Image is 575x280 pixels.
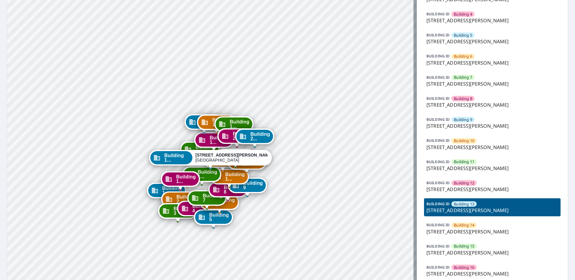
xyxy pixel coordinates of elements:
span: Building 1... [176,175,196,184]
span: Building 10 [454,138,474,144]
span: Building 4 [454,11,472,17]
div: Dropped pin, building Building 15, Commercial property, 4001 Anderson Road Nashville, TN 37217 [180,142,219,160]
span: Building 9 [454,117,472,123]
p: [STREET_ADDRESS][PERSON_NAME] [426,228,558,235]
strong: [STREET_ADDRESS][PERSON_NAME] [195,153,273,157]
span: Building 1... [212,118,232,127]
span: Building 1... [164,153,189,162]
span: Building 13 [454,201,474,207]
span: Building 2... [251,132,270,141]
span: Building 1... [198,170,217,179]
p: BUILDING ID [426,201,450,206]
p: BUILDING ID [426,75,450,80]
span: Building 1... [230,120,249,129]
div: Dropped pin, building Building 5, Commercial property, 4001 Anderson Road Nashville, TN 37217 [194,209,233,228]
p: BUILDING ID [426,138,450,143]
span: Building 11 [454,159,474,165]
span: Building 7 [454,75,472,80]
p: BUILDING ID [426,244,450,249]
div: Dropped pin, building Building 12, Commercial property, 4001 Anderson Road Nashville, TN 37217 [161,171,200,190]
div: Dropped pin, building Building 13, Commercial property, 4001 Anderson Road Nashville, TN 37217 [149,150,272,169]
p: BUILDING ID [426,117,450,122]
p: [STREET_ADDRESS][PERSON_NAME] [426,186,558,193]
p: [STREET_ADDRESS][PERSON_NAME] [426,270,558,277]
p: [STREET_ADDRESS][PERSON_NAME] [426,17,558,24]
span: Building 2 [177,195,196,204]
span: Building 8 [224,185,243,194]
div: Dropped pin, building Building 7, Commercial property, 4001 Anderson Road Nashville, TN 37217 [187,190,226,209]
div: Dropped pin, building Building 16, Commercial property, 4001 Anderson Road Nashville, TN 37217 [194,132,233,151]
p: [STREET_ADDRESS][PERSON_NAME] [426,38,558,45]
div: [GEOGRAPHIC_DATA] [195,153,268,163]
div: Dropped pin, building Building 8, Commercial property, 4001 Anderson Road Nashville, TN 37217 [208,182,248,200]
span: Building 1... [225,172,245,181]
div: Dropped pin, building Building 10, Commercial property, 4001 Anderson Road Nashville, TN 37217 [210,169,249,187]
div: Dropped pin, building Building 11, Commercial property, 4001 Anderson Road Nashville, TN 37217 [182,166,221,185]
p: [STREET_ADDRESS][PERSON_NAME] [426,122,558,129]
div: Dropped pin, building Building 4, Commercial property, 4001 Anderson Road Nashville, TN 37217 [177,201,216,219]
span: Building 14 [454,222,474,228]
span: Building 8 [454,96,472,102]
p: BUILDING ID [426,53,450,59]
div: Dropped pin, building Building 17, Commercial property, 4001 Anderson Road Nashville, TN 37217 [185,114,224,133]
p: [STREET_ADDRESS][PERSON_NAME] [426,249,558,256]
span: Building 9 [243,181,263,190]
span: Building 5 [454,32,472,38]
span: Building 7 [203,193,222,202]
div: Dropped pin, building Building 19, Commercial property, 4001 Anderson Road Nashville, TN 37217 [214,116,254,135]
span: Building 3 [174,206,193,215]
span: Building 6 [454,53,472,59]
p: BUILDING ID [426,96,450,101]
p: BUILDING ID [426,180,450,185]
p: [STREET_ADDRESS][PERSON_NAME] [426,59,558,66]
span: Building 15 [454,243,474,249]
div: Dropped pin, building Building 2, Commercial property, 4001 Anderson Road Nashville, TN 37217 [161,191,200,210]
span: Building 16 [454,265,474,270]
p: BUILDING ID [426,265,450,270]
div: Dropped pin, building Building 21, Commercial property, 4001 Anderson Road Nashville, TN 37217 [235,129,274,147]
div: Dropped pin, building Building 18, Commercial property, 4001 Anderson Road Nashville, TN 37217 [197,114,236,133]
div: Dropped pin, building Building 3, Commercial property, 4001 Anderson Road Nashville, TN 37217 [158,203,197,222]
span: Building 5 [209,213,229,222]
p: BUILDING ID [426,159,450,164]
div: Dropped pin, building Building 1, Commercial property, 4001 Anderson Road Nashville, TN 37217 [147,183,186,201]
p: BUILDING ID [426,222,450,227]
span: Building 12 [454,180,474,186]
div: Dropped pin, building Building 23, Commercial property, 4001 Anderson Road Nashville, TN 37217 [216,149,255,167]
p: BUILDING ID [426,11,450,17]
span: Building 2... [233,132,252,141]
span: Building 1... [210,135,229,145]
p: [STREET_ADDRESS][PERSON_NAME] [426,101,558,108]
p: [STREET_ADDRESS][PERSON_NAME] [426,207,558,214]
span: Building 1 [162,186,182,195]
p: [STREET_ADDRESS][PERSON_NAME] [426,165,558,172]
p: [STREET_ADDRESS][PERSON_NAME] [426,144,558,151]
span: Building 4 [192,204,212,213]
p: [STREET_ADDRESS][PERSON_NAME] [426,80,558,87]
div: Dropped pin, building Building 20, Commercial property, 4001 Anderson Road Nashville, TN 37217 [217,128,257,147]
p: BUILDING ID [426,32,450,38]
